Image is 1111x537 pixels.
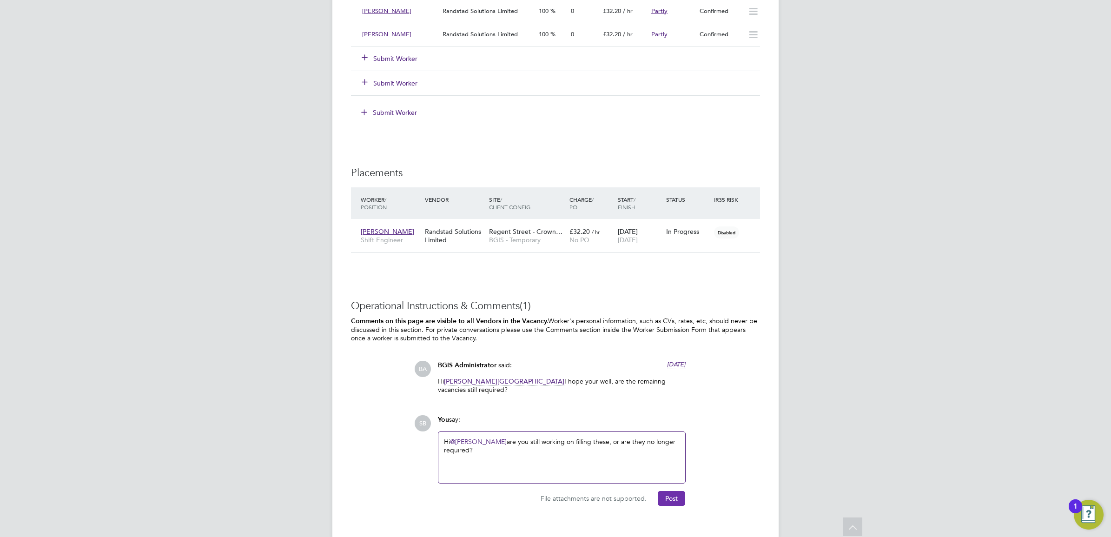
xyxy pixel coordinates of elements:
[351,166,760,180] h3: Placements
[539,7,549,15] span: 100
[489,196,530,211] span: / Client Config
[362,54,418,63] button: Submit Worker
[1074,500,1104,530] button: Open Resource Center, 1 new notification
[603,30,621,38] span: £32.20
[487,191,567,215] div: Site
[569,227,590,236] span: £32.20
[714,226,739,239] span: Disabled
[520,299,531,312] span: (1)
[618,236,638,244] span: [DATE]
[569,196,594,211] span: / PO
[415,361,431,377] span: BA
[361,236,420,244] span: Shift Engineer
[696,4,744,19] div: Confirmed
[623,30,633,38] span: / hr
[438,361,496,369] span: BGIS Administrator
[567,191,615,215] div: Charge
[571,30,574,38] span: 0
[667,360,686,368] span: [DATE]
[571,7,574,15] span: 0
[489,227,562,236] span: Regent Street - Crown…
[569,236,589,244] span: No PO
[438,415,686,431] div: say:
[658,491,685,506] button: Post
[438,416,449,424] span: You
[355,105,424,120] button: Submit Worker
[623,7,633,15] span: / hr
[362,79,418,88] button: Submit Worker
[712,191,744,208] div: IR35 Risk
[618,196,635,211] span: / Finish
[651,7,668,15] span: Partly
[615,223,664,249] div: [DATE]
[423,191,487,208] div: Vendor
[351,317,548,325] b: Comments on this page are visible to all Vendors in the Vacancy.
[541,494,647,503] span: File attachments are not supported.
[1073,506,1078,518] div: 1
[664,191,712,208] div: Status
[361,227,414,236] span: [PERSON_NAME]
[592,228,600,235] span: / hr
[443,30,518,38] span: Randstad Solutions Limited
[615,191,664,215] div: Start
[603,7,621,15] span: £32.20
[443,7,518,15] span: Randstad Solutions Limited
[450,438,507,446] a: @[PERSON_NAME]
[539,30,549,38] span: 100
[696,27,744,42] div: Confirmed
[444,377,564,386] span: [PERSON_NAME][GEOGRAPHIC_DATA]
[444,438,680,477] div: Hi ​ are you still working on filling these, or are they no longer required?
[358,191,423,215] div: Worker
[361,196,387,211] span: / Position
[351,317,760,343] p: Worker's personal information, such as CVs, rates, etc, should never be discussed in this section...
[415,415,431,431] span: SB
[362,7,411,15] span: [PERSON_NAME]
[489,236,565,244] span: BGIS - Temporary
[666,227,710,236] div: In Progress
[423,223,487,249] div: Randstad Solutions Limited
[438,377,686,394] p: Hi I hope your well, are the remainng vacancies still required?
[358,222,760,230] a: [PERSON_NAME]Shift EngineerRandstad Solutions LimitedRegent Street - Crown…BGIS - Temporary£32.20...
[498,361,512,369] span: said:
[362,30,411,38] span: [PERSON_NAME]
[651,30,668,38] span: Partly
[351,299,760,313] h3: Operational Instructions & Comments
